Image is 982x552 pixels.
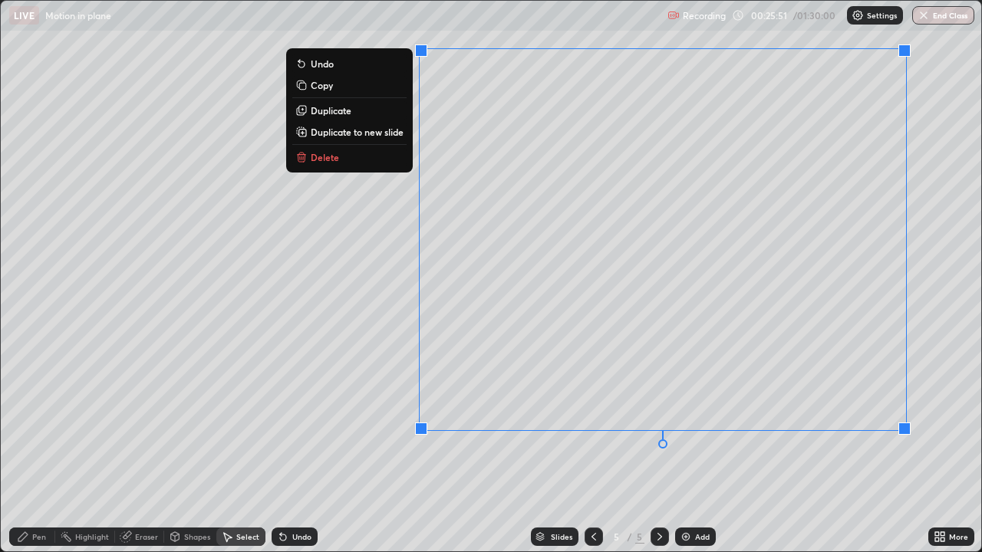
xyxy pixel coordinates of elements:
p: Undo [311,58,334,70]
p: Settings [867,11,897,19]
div: Shapes [184,533,210,540]
button: Duplicate [292,101,407,120]
div: Slides [551,533,572,540]
div: Highlight [75,533,109,540]
div: More [949,533,968,540]
p: Duplicate to new slide [311,126,404,138]
button: Copy [292,76,407,94]
img: class-settings-icons [852,9,864,21]
div: Pen [32,533,46,540]
img: end-class-cross [918,9,930,21]
div: Add [695,533,710,540]
button: End Class [912,6,974,25]
button: Duplicate to new slide [292,123,407,141]
div: 5 [635,530,644,544]
p: Duplicate [311,104,351,117]
div: Eraser [135,533,158,540]
button: Delete [292,148,407,166]
div: / [628,532,632,541]
p: Recording [683,10,726,21]
p: Delete [311,151,339,163]
p: Copy [311,79,333,91]
div: Undo [292,533,311,540]
p: LIVE [14,9,35,21]
img: recording.375f2c34.svg [667,9,680,21]
p: Motion in plane [45,9,111,21]
button: Undo [292,54,407,73]
div: 5 [609,532,624,541]
img: add-slide-button [680,531,692,543]
div: Select [236,533,259,540]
